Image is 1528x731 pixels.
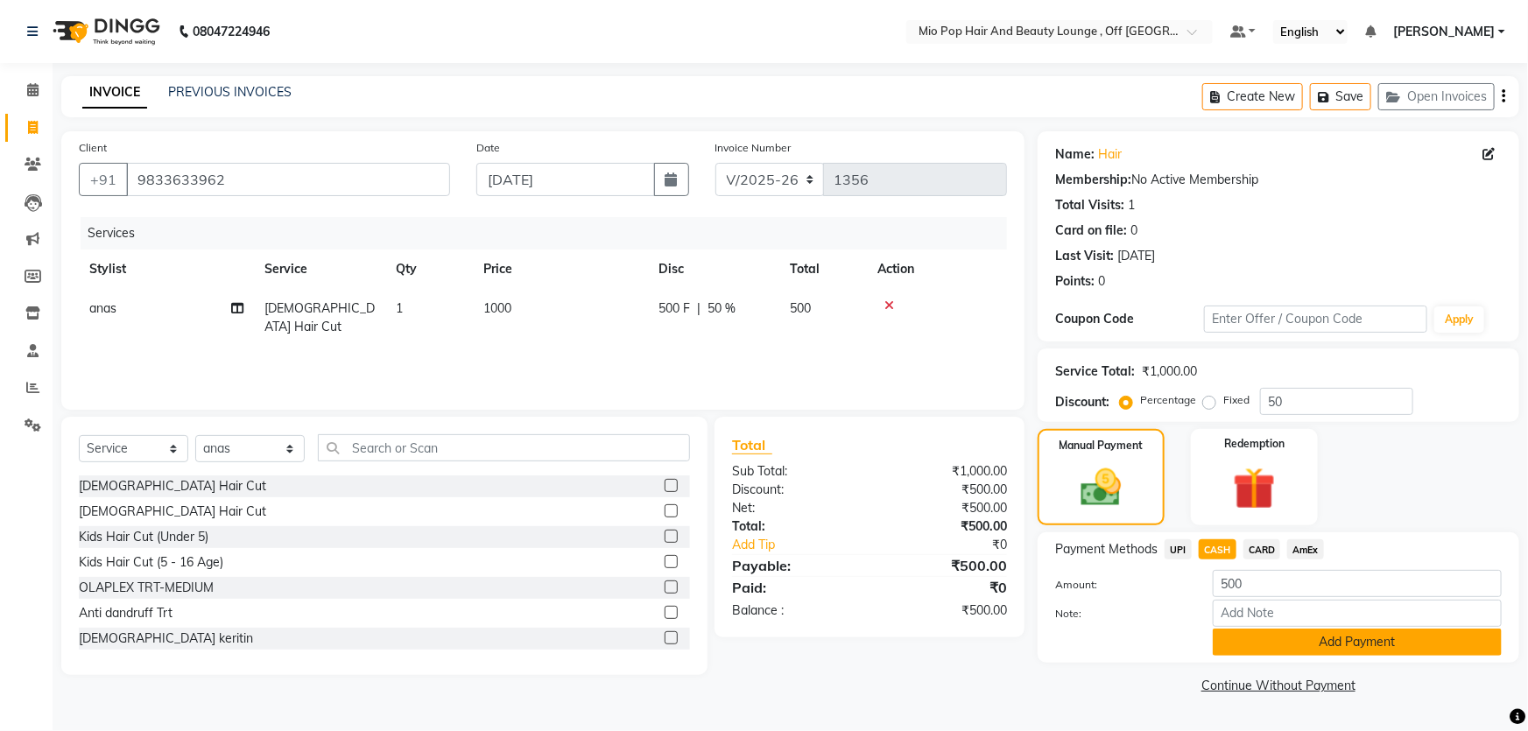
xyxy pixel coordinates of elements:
div: ₹500.00 [870,601,1020,620]
span: 500 [790,300,811,316]
label: Percentage [1140,392,1196,408]
div: ₹500.00 [870,481,1020,499]
button: Add Payment [1213,629,1502,656]
div: Points: [1055,272,1095,291]
div: 1 [1128,196,1135,214]
div: Sub Total: [719,462,870,481]
div: [DATE] [1117,247,1155,265]
div: Kids Hair Cut (Under 5) [79,528,208,546]
a: Add Tip [719,536,894,554]
div: OLAPLEX TRT-MEDIUM [79,579,214,597]
input: Search or Scan [318,434,690,461]
div: ₹500.00 [870,555,1020,576]
input: Search by Name/Mobile/Email/Code [126,163,450,196]
input: Add Note [1213,600,1502,627]
a: Hair [1098,145,1122,164]
span: AmEx [1287,539,1324,559]
div: Balance : [719,601,870,620]
label: Redemption [1224,436,1285,452]
div: No Active Membership [1055,171,1502,189]
label: Fixed [1223,392,1250,408]
input: Enter Offer / Coupon Code [1204,306,1427,333]
div: Card on file: [1055,221,1127,240]
div: Discount: [1055,393,1109,411]
div: Last Visit: [1055,247,1114,265]
span: 1 [396,300,403,316]
div: [DEMOGRAPHIC_DATA] Hair Cut [79,477,266,496]
img: logo [45,7,165,56]
th: Service [254,250,385,289]
span: Total [732,436,772,454]
div: 0 [1130,221,1137,240]
button: +91 [79,163,128,196]
label: Note: [1042,606,1200,622]
img: _gift.svg [1220,462,1289,515]
div: [DEMOGRAPHIC_DATA] keritin [79,629,253,648]
div: ₹500.00 [870,517,1020,536]
span: [DEMOGRAPHIC_DATA] Hair Cut [264,300,375,334]
span: UPI [1165,539,1192,559]
th: Stylist [79,250,254,289]
th: Disc [648,250,779,289]
div: ₹1,000.00 [1142,362,1197,381]
a: INVOICE [82,77,147,109]
span: CARD [1243,539,1281,559]
div: ₹500.00 [870,499,1020,517]
button: Apply [1434,306,1484,333]
div: ₹0 [895,536,1020,554]
div: Services [81,217,1020,250]
div: Kids Hair Cut (5 - 16 Age) [79,553,223,572]
th: Qty [385,250,473,289]
b: 08047224946 [193,7,270,56]
button: Create New [1202,83,1303,110]
span: 50 % [708,299,736,318]
div: Payable: [719,555,870,576]
div: ₹0 [870,577,1020,598]
div: Discount: [719,481,870,499]
div: Service Total: [1055,362,1135,381]
label: Client [79,140,107,156]
button: Save [1310,83,1371,110]
div: Paid: [719,577,870,598]
a: Continue Without Payment [1041,677,1516,695]
span: 500 F [658,299,690,318]
th: Action [867,250,1007,289]
th: Price [473,250,648,289]
div: Coupon Code [1055,310,1204,328]
span: [PERSON_NAME] [1393,23,1495,41]
label: Date [476,140,500,156]
div: Anti dandruff Trt [79,604,173,622]
div: Net: [719,499,870,517]
label: Amount: [1042,577,1200,593]
a: PREVIOUS INVOICES [168,84,292,100]
span: Payment Methods [1055,540,1158,559]
label: Invoice Number [715,140,792,156]
th: Total [779,250,867,289]
div: 0 [1098,272,1105,291]
div: Total Visits: [1055,196,1124,214]
div: Total: [719,517,870,536]
div: [DEMOGRAPHIC_DATA] Hair Cut [79,503,266,521]
div: ₹1,000.00 [870,462,1020,481]
span: CASH [1199,539,1236,559]
button: Open Invoices [1378,83,1495,110]
div: Membership: [1055,171,1131,189]
span: | [697,299,701,318]
div: Name: [1055,145,1095,164]
label: Manual Payment [1059,438,1143,453]
span: 1000 [483,300,511,316]
span: anas [89,300,116,316]
img: _cash.svg [1068,464,1135,511]
input: Amount [1213,570,1502,597]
